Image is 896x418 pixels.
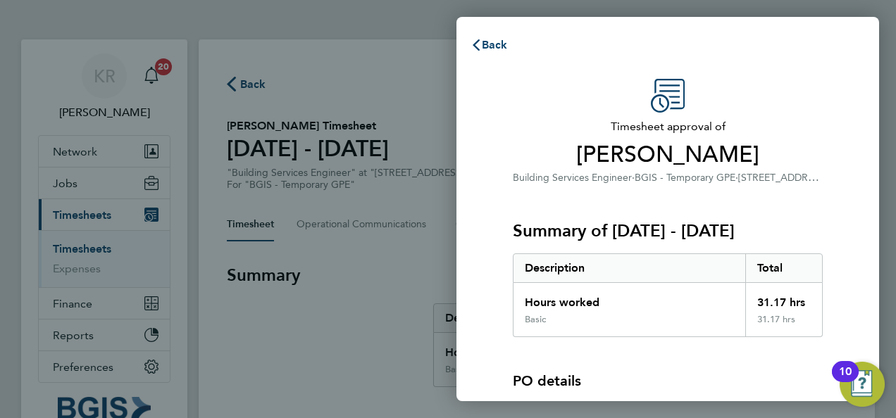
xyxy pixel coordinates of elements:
div: Basic [525,314,546,325]
div: Hours worked [514,283,745,314]
div: Summary of 23 - 29 Aug 2025 [513,253,823,337]
span: BGIS - Temporary GPE [635,172,735,184]
span: [PERSON_NAME] [513,141,823,169]
button: Open Resource Center, 10 new notifications [840,362,885,407]
button: Back [456,31,522,59]
div: Description [514,254,745,282]
span: Timesheet approval of [513,118,823,135]
span: Building Services Engineer [513,172,632,184]
span: · [735,172,738,184]
div: Total [745,254,823,282]
span: · [632,172,635,184]
h3: Summary of [DATE] - [DATE] [513,220,823,242]
div: 10 [839,372,852,390]
div: 31.17 hrs [745,283,823,314]
div: 31.17 hrs [745,314,823,336]
span: Back [482,38,508,51]
h4: PO details [513,371,581,391]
